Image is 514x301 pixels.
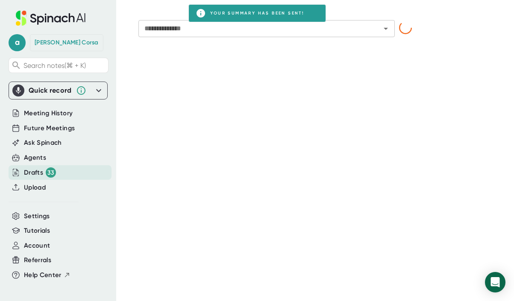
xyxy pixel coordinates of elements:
[24,108,73,118] button: Meeting History
[24,211,50,221] button: Settings
[24,241,50,251] button: Account
[380,23,392,35] button: Open
[46,167,56,178] div: 33
[35,39,99,47] div: Amy Corsa
[23,61,86,70] span: Search notes (⌘ + K)
[24,138,62,148] button: Ask Spinach
[9,34,26,51] span: a
[24,153,46,163] button: Agents
[24,226,50,236] button: Tutorials
[24,255,51,265] button: Referrals
[12,82,104,99] div: Quick record
[24,167,56,178] div: Drafts
[24,123,75,133] button: Future Meetings
[24,167,56,178] button: Drafts 33
[29,86,72,95] div: Quick record
[24,270,62,280] span: Help Center
[24,183,46,193] button: Upload
[485,272,505,292] div: Open Intercom Messenger
[24,270,70,280] button: Help Center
